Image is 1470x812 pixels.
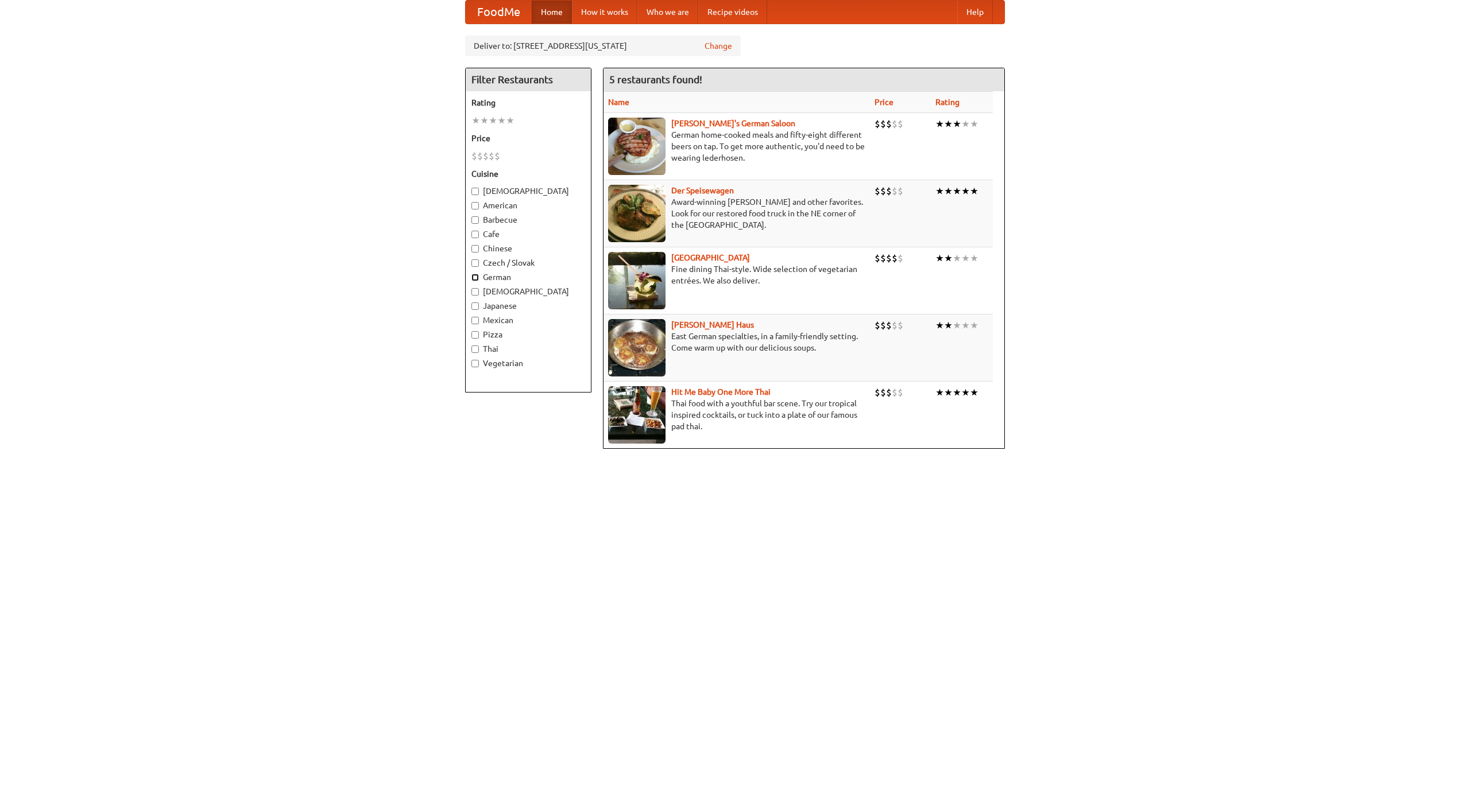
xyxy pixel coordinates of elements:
li: ★ [944,252,953,265]
p: Fine dining Thai-style. Wide selection of vegetarian entrées. We also deliver. [608,263,865,286]
a: [GEOGRAPHIC_DATA] [671,253,750,262]
li: ★ [953,185,961,197]
h4: Filter Restaurants [466,68,591,91]
li: ★ [471,114,480,127]
li: $ [898,386,903,399]
a: Recipe videos [698,1,767,24]
li: ★ [953,386,961,399]
li: $ [477,150,483,162]
img: satay.jpg [608,252,666,309]
label: American [471,200,585,211]
li: ★ [961,386,970,399]
li: ★ [953,252,961,265]
a: Change [705,40,732,52]
li: ★ [961,118,970,130]
label: [DEMOGRAPHIC_DATA] [471,286,585,297]
input: Thai [471,345,479,353]
li: ★ [970,386,978,399]
input: German [471,274,479,281]
li: ★ [944,185,953,197]
a: Who we are [637,1,698,24]
li: $ [471,150,477,162]
h5: Cuisine [471,168,585,180]
li: ★ [935,386,944,399]
li: $ [892,252,898,265]
li: $ [875,386,880,399]
li: $ [489,150,494,162]
div: Deliver to: [STREET_ADDRESS][US_STATE] [465,36,741,56]
li: ★ [935,185,944,197]
li: $ [494,150,500,162]
input: Pizza [471,331,479,339]
li: $ [886,386,892,399]
li: ★ [944,118,953,130]
label: Thai [471,343,585,355]
li: ★ [489,114,497,127]
input: [DEMOGRAPHIC_DATA] [471,288,479,296]
ng-pluralize: 5 restaurants found! [609,74,702,85]
a: Help [957,1,993,24]
a: How it works [572,1,637,24]
a: [PERSON_NAME]'s German Saloon [671,119,795,128]
li: ★ [480,114,489,127]
li: $ [880,319,886,332]
li: $ [875,319,880,332]
li: ★ [944,319,953,332]
b: Hit Me Baby One More Thai [671,387,771,397]
li: ★ [953,118,961,130]
input: Japanese [471,302,479,310]
label: [DEMOGRAPHIC_DATA] [471,185,585,197]
p: East German specialties, in a family-friendly setting. Come warm up with our delicious soups. [608,331,865,353]
li: $ [886,252,892,265]
input: [DEMOGRAPHIC_DATA] [471,188,479,195]
input: Vegetarian [471,360,479,367]
li: $ [898,252,903,265]
a: Price [875,98,893,107]
li: $ [892,118,898,130]
li: ★ [970,185,978,197]
li: $ [898,185,903,197]
input: American [471,202,479,209]
li: ★ [961,185,970,197]
input: Barbecue [471,216,479,224]
label: Pizza [471,329,585,340]
li: ★ [961,252,970,265]
li: $ [880,118,886,130]
li: $ [886,319,892,332]
li: ★ [944,386,953,399]
li: ★ [970,118,978,130]
li: $ [875,185,880,197]
a: [PERSON_NAME] Haus [671,320,754,329]
label: Czech / Slovak [471,257,585,269]
h5: Price [471,133,585,144]
a: Home [532,1,572,24]
li: ★ [935,252,944,265]
li: ★ [506,114,514,127]
label: Vegetarian [471,358,585,369]
img: speisewagen.jpg [608,185,666,242]
li: ★ [970,319,978,332]
p: Award-winning [PERSON_NAME] and other favorites. Look for our restored food truck in the NE corne... [608,196,865,231]
li: $ [898,118,903,130]
a: FoodMe [466,1,532,24]
img: esthers.jpg [608,118,666,175]
li: ★ [497,114,506,127]
label: German [471,271,585,283]
input: Mexican [471,317,479,324]
li: ★ [970,252,978,265]
a: Name [608,98,629,107]
input: Chinese [471,245,479,252]
a: Rating [935,98,960,107]
li: $ [875,252,880,265]
label: Chinese [471,243,585,254]
li: $ [880,252,886,265]
label: Cafe [471,228,585,240]
li: ★ [935,319,944,332]
label: Barbecue [471,214,585,226]
li: ★ [953,319,961,332]
a: Der Speisewagen [671,186,734,195]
